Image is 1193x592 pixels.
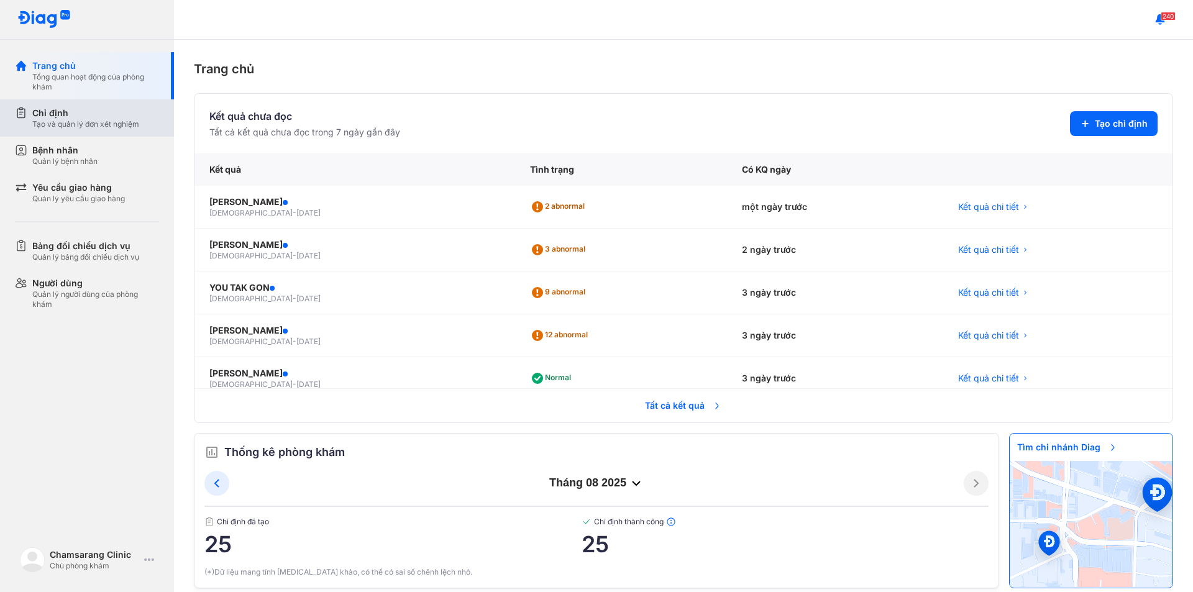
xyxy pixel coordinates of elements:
div: Tạo và quản lý đơn xét nghiệm [32,119,139,129]
div: Kết quả [194,153,515,186]
span: Kết quả chi tiết [958,244,1019,256]
div: 9 abnormal [530,283,590,303]
div: Chỉ định [32,107,139,119]
div: 2 abnormal [530,197,590,217]
div: Quản lý bệnh nhân [32,157,98,166]
span: Tất cả kết quả [638,392,729,419]
div: [PERSON_NAME] [209,239,500,251]
span: 25 [204,532,582,557]
img: logo [20,547,45,572]
span: Kết quả chi tiết [958,372,1019,385]
div: tháng 08 2025 [229,476,964,491]
div: Kết quả chưa đọc [209,109,400,124]
div: [PERSON_NAME] [209,324,500,337]
span: [DEMOGRAPHIC_DATA] [209,337,293,346]
span: - [293,380,296,389]
div: Quản lý bảng đối chiếu dịch vụ [32,252,139,262]
div: [PERSON_NAME] [209,196,500,208]
span: - [293,208,296,217]
div: 3 ngày trước [727,314,943,357]
div: Trang chủ [32,60,159,72]
span: Kết quả chi tiết [958,286,1019,299]
div: Normal [530,368,576,388]
div: Quản lý người dùng của phòng khám [32,289,159,309]
div: Trang chủ [194,60,1173,78]
span: [DATE] [296,294,321,303]
div: (*)Dữ liệu mang tính [MEDICAL_DATA] khảo, có thể có sai số chênh lệch nhỏ. [204,567,989,578]
div: 2 ngày trước [727,229,943,271]
img: checked-green.01cc79e0.svg [582,517,592,527]
div: Chamsarang Clinic [50,549,139,561]
span: [DATE] [296,208,321,217]
span: Chỉ định thành công [582,517,989,527]
div: Có KQ ngày [727,153,943,186]
span: [DATE] [296,251,321,260]
div: Tình trạng [515,153,727,186]
div: Tất cả kết quả chưa đọc trong 7 ngày gần đây [209,126,400,139]
div: [PERSON_NAME] [209,367,500,380]
div: 12 abnormal [530,326,593,345]
span: [DEMOGRAPHIC_DATA] [209,208,293,217]
div: 3 ngày trước [727,357,943,400]
span: 240 [1161,12,1176,20]
div: 3 abnormal [530,240,590,260]
button: Tạo chỉ định [1070,111,1158,136]
span: - [293,337,296,346]
span: Tìm chi nhánh Diag [1010,434,1125,461]
img: order.5a6da16c.svg [204,445,219,460]
span: 25 [582,532,989,557]
img: info.7e716105.svg [666,517,676,527]
div: Yêu cầu giao hàng [32,181,125,194]
div: Quản lý yêu cầu giao hàng [32,194,125,204]
span: [DEMOGRAPHIC_DATA] [209,251,293,260]
span: - [293,294,296,303]
span: Kết quả chi tiết [958,201,1019,213]
span: Kết quả chi tiết [958,329,1019,342]
span: - [293,251,296,260]
img: document.50c4cfd0.svg [204,517,214,527]
div: 3 ngày trước [727,271,943,314]
div: Tổng quan hoạt động của phòng khám [32,72,159,92]
div: Bảng đối chiếu dịch vụ [32,240,139,252]
span: [DEMOGRAPHIC_DATA] [209,294,293,303]
div: một ngày trước [727,186,943,229]
span: [DATE] [296,380,321,389]
span: [DEMOGRAPHIC_DATA] [209,380,293,389]
div: YOU TAK GON [209,281,500,294]
span: [DATE] [296,337,321,346]
img: logo [17,10,71,29]
div: Người dùng [32,277,159,289]
span: Thống kê phòng khám [224,444,345,461]
span: Tạo chỉ định [1095,117,1148,130]
span: Chỉ định đã tạo [204,517,582,527]
div: Bệnh nhân [32,144,98,157]
div: Chủ phòng khám [50,561,139,571]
